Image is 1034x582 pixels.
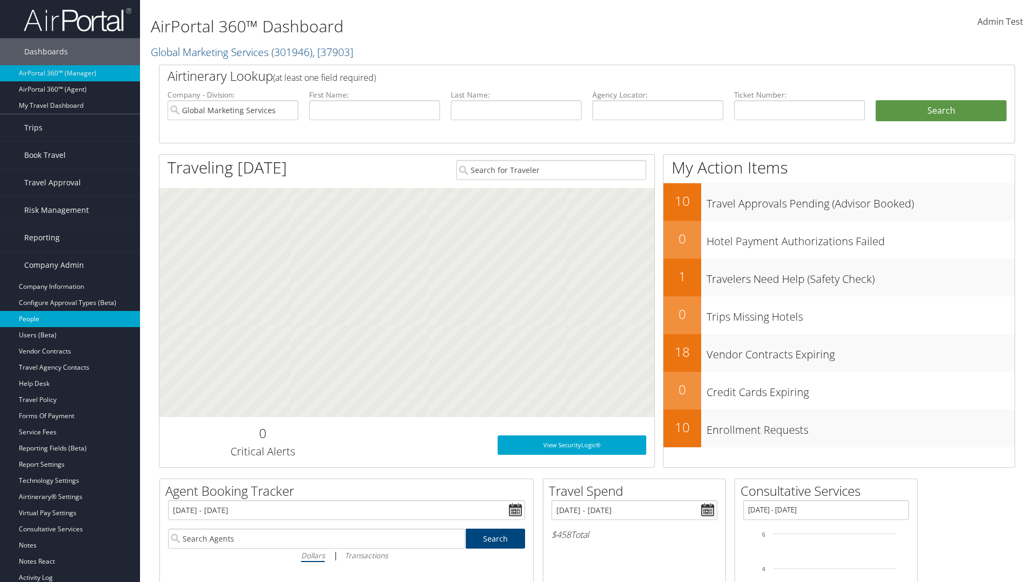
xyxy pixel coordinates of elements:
img: airportal-logo.png [24,7,131,32]
h2: 18 [663,343,701,361]
h2: 0 [663,230,701,248]
a: Admin Test [977,5,1023,39]
h3: Travel Approvals Pending (Advisor Booked) [707,191,1015,211]
label: Agency Locator: [592,89,723,100]
span: Company Admin [24,252,84,279]
h2: Travel Spend [549,482,725,500]
span: , [ 37903 ] [312,45,353,59]
h2: Agent Booking Tracker [165,482,533,500]
a: 0Credit Cards Expiring [663,372,1015,410]
span: ( 301946 ) [271,45,312,59]
h2: 0 [663,380,701,399]
a: 18Vendor Contracts Expiring [663,334,1015,372]
span: $458 [551,529,571,541]
h2: 0 [663,305,701,323]
input: Search Agents [168,529,465,549]
span: Book Travel [24,142,66,169]
label: First Name: [309,89,440,100]
a: Global Marketing Services [151,45,353,59]
span: Admin Test [977,16,1023,27]
a: 10Enrollment Requests [663,410,1015,447]
h2: 0 [167,424,358,442]
h1: AirPortal 360™ Dashboard [151,15,732,38]
tspan: 4 [762,566,765,572]
h3: Vendor Contracts Expiring [707,342,1015,362]
a: 1Travelers Need Help (Safety Check) [663,259,1015,296]
h3: Credit Cards Expiring [707,379,1015,400]
h3: Travelers Need Help (Safety Check) [707,266,1015,287]
div: | [168,549,525,562]
button: Search [876,100,1007,122]
h2: Airtinerary Lookup [167,67,935,85]
label: Company - Division: [167,89,298,100]
span: Trips [24,114,43,141]
h3: Hotel Payment Authorizations Failed [707,228,1015,249]
label: Ticket Number: [734,89,865,100]
span: Risk Management [24,197,89,224]
h2: 10 [663,418,701,436]
h2: 1 [663,267,701,286]
a: View SecurityLogic® [498,435,646,455]
a: 10Travel Approvals Pending (Advisor Booked) [663,183,1015,221]
h1: My Action Items [663,156,1015,179]
span: Reporting [24,224,60,251]
span: (at least one field required) [273,72,376,84]
h1: Traveling [DATE] [167,156,287,179]
span: Travel Approval [24,169,81,196]
tspan: 6 [762,531,765,538]
span: Dashboards [24,38,68,65]
h2: Consultative Services [740,482,917,500]
label: Last Name: [451,89,582,100]
h3: Trips Missing Hotels [707,304,1015,324]
a: Search [466,529,526,549]
h3: Enrollment Requests [707,417,1015,438]
i: Dollars [301,550,325,560]
h3: Critical Alerts [167,444,358,459]
a: 0Trips Missing Hotels [663,296,1015,334]
i: Transactions [345,550,388,560]
h2: 10 [663,192,701,210]
h6: Total [551,529,717,541]
input: Search for Traveler [456,160,646,180]
a: 0Hotel Payment Authorizations Failed [663,221,1015,259]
